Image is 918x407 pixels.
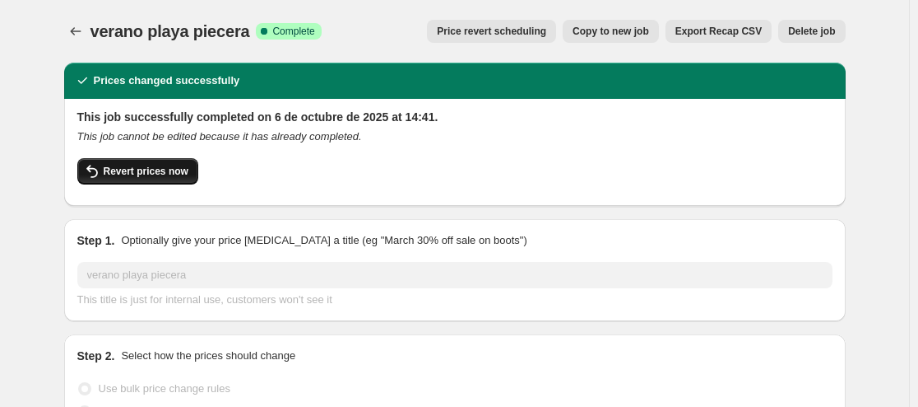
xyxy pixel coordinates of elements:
button: Copy to new job [563,20,659,43]
h2: This job successfully completed on 6 de octubre de 2025 at 14:41. [77,109,832,125]
span: Delete job [788,25,835,38]
span: Export Recap CSV [675,25,762,38]
button: Revert prices now [77,158,198,185]
h2: Prices changed successfully [94,73,240,89]
i: This job cannot be edited because it has already completed. [77,130,362,143]
span: This title is just for internal use, customers won't see it [77,293,332,306]
p: Select how the prices should change [121,348,295,364]
button: Price change jobs [64,20,87,43]
button: Price revert scheduling [427,20,556,43]
input: 30% off holiday sale [77,262,832,288]
p: Optionally give your price [MEDICAL_DATA] a title (eg "March 30% off sale on boots") [121,232,526,249]
button: Export Recap CSV [665,20,772,43]
span: Copy to new job [573,25,649,38]
span: Price revert scheduling [437,25,546,38]
span: Complete [272,25,314,38]
h2: Step 1. [77,232,115,249]
span: Revert prices now [104,165,188,178]
h2: Step 2. [77,348,115,364]
span: Use bulk price change rules [99,382,230,395]
span: verano playa piecera [90,22,250,40]
button: Delete job [778,20,845,43]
